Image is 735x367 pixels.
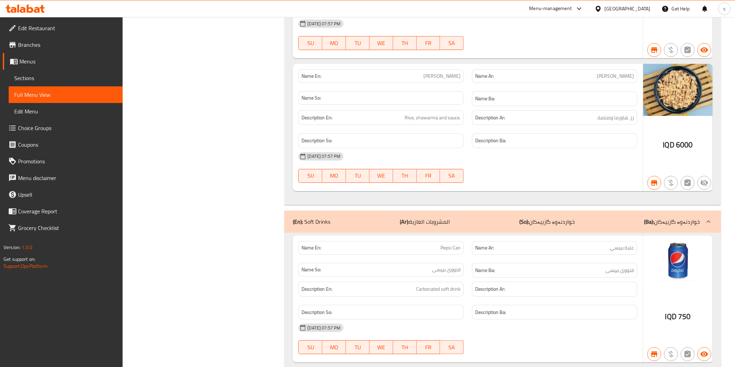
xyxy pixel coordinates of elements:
span: IQD [663,138,675,152]
span: FR [420,171,438,181]
span: Rise, shawarma and sauce. [405,113,461,122]
span: SA [443,342,461,352]
span: قتووی بیپسی [432,266,461,273]
strong: Description So: [302,136,332,145]
span: WE [372,171,390,181]
button: MO [322,36,346,50]
strong: Name Ar: [475,244,494,251]
a: Menus [3,53,123,70]
span: WE [372,342,390,352]
strong: Name So: [302,266,321,273]
span: FR [420,38,438,48]
span: 1.0.0 [22,243,32,252]
span: SA [443,38,461,48]
span: SU [302,171,320,181]
span: MO [325,342,343,352]
button: Not has choices [681,43,695,57]
a: Upsell [3,186,123,203]
a: Grocery Checklist [3,220,123,236]
a: Menu disclaimer [3,170,123,186]
strong: Name Ba: [475,266,495,275]
button: WE [370,169,393,183]
button: Not has choices [681,176,695,190]
strong: Description Ar: [475,113,505,122]
span: Choice Groups [18,124,117,132]
span: Sections [14,74,117,82]
button: TU [346,340,370,354]
span: s [723,5,726,12]
span: علبة بيبسي [610,244,634,251]
b: (Ar): [400,216,409,227]
p: خواردنەوە گازییەکان [519,217,575,226]
span: Carbonated soft drink [416,285,461,293]
p: Soft Drinks [293,217,330,226]
button: Purchased item [664,43,678,57]
span: Menus [19,57,117,66]
p: المشروبات الغازية [400,217,450,226]
a: Edit Restaurant [3,20,123,36]
span: Menu disclaimer [18,174,117,182]
strong: Name So: [302,94,321,102]
span: [DATE] 07:57 PM [305,153,343,160]
button: Branch specific item [647,347,661,361]
div: [GEOGRAPHIC_DATA] [605,5,651,12]
button: TU [346,36,370,50]
strong: Description En: [302,285,332,293]
span: Edit Restaurant [18,24,117,32]
button: WE [370,36,393,50]
div: (En): Soft Drinks(Ar):المشروبات الغازية(So):خواردنەوە گازییەکان(Ba):خواردنەوە گازییەکان [284,211,721,233]
button: MO [322,340,346,354]
strong: Name Ar: [475,72,494,80]
a: Coverage Report [3,203,123,220]
button: SA [440,169,464,183]
span: Grocery Checklist [18,224,117,232]
img: _Rizo_Shawerma638345394925005132.jpg [643,64,713,116]
button: Branch specific item [647,176,661,190]
span: Coverage Report [18,207,117,215]
p: خواردنەوە گازییەکان [644,217,700,226]
strong: Description Ba: [475,308,506,317]
div: Menu-management [529,5,572,13]
span: Version: [3,243,20,252]
a: Choice Groups [3,120,123,136]
span: SU [302,38,320,48]
span: [DATE] 07:57 PM [305,325,343,331]
span: SU [302,342,320,352]
strong: Name En: [302,72,321,80]
a: Sections [9,70,123,86]
span: MO [325,171,343,181]
button: Branch specific item [647,43,661,57]
span: 750 [678,310,691,323]
span: 6000 [676,138,693,152]
span: Full Menu View [14,91,117,99]
span: SA [443,171,461,181]
span: Upsell [18,190,117,199]
button: FR [417,169,440,183]
button: FR [417,340,440,354]
button: TH [393,169,417,183]
button: Available [697,43,711,57]
button: TH [393,340,417,354]
a: Support.OpsPlatform [3,262,48,271]
strong: Description So: [302,308,332,317]
a: Promotions [3,153,123,170]
strong: Description En: [302,113,332,122]
span: IQD [665,310,677,323]
button: SU [298,169,322,183]
button: SU [298,340,322,354]
b: (En): [293,216,303,227]
span: Branches [18,41,117,49]
button: Not available [697,176,711,190]
button: Purchased item [664,176,678,190]
a: Edit Menu [9,103,123,120]
span: قتووی بیپسی [606,266,634,275]
b: (So): [519,216,529,227]
button: TU [346,169,370,183]
span: TU [349,171,367,181]
span: [PERSON_NAME] [423,72,461,80]
a: Coupons [3,136,123,153]
img: %D8%B9%D9%84%D8%A8%D8%A9_%D8%A8%D9%8A%D8%A8%D8%B3%D9%8A638060377931487682.jpg [643,236,713,288]
span: MO [325,38,343,48]
a: Branches [3,36,123,53]
button: Not has choices [681,347,695,361]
